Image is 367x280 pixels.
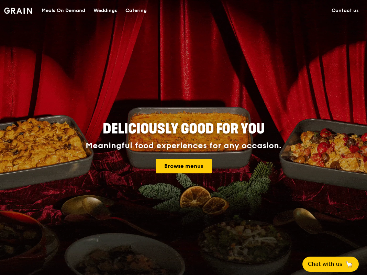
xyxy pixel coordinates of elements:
[302,257,359,272] button: Chat with us🦙
[121,0,151,21] a: Catering
[60,141,307,151] div: Meaningful food experiences for any occasion.
[327,0,363,21] a: Contact us
[125,0,147,21] div: Catering
[4,8,32,14] img: Grain
[156,159,212,173] a: Browse menus
[308,260,342,268] span: Chat with us
[345,260,353,268] span: 🦙
[42,0,85,21] div: Meals On Demand
[93,0,117,21] div: Weddings
[103,121,265,137] span: Deliciously good for you
[89,0,121,21] a: Weddings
